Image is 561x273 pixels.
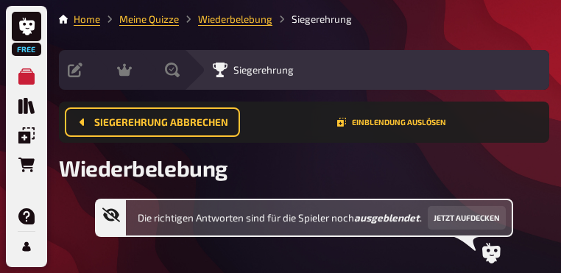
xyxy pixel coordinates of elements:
[272,12,352,26] li: Siegerehrung
[65,107,240,137] button: Siegerehrung abbrechen
[179,12,272,26] li: Wiederbelebung
[94,118,228,128] span: Siegerehrung abbrechen
[74,12,100,26] li: Home
[59,155,227,181] span: Wiederbelebung
[74,13,100,25] a: Home
[233,64,294,76] span: Siegerehrung
[337,118,446,127] button: Einblendung auslösen
[119,13,179,25] a: Meine Quizze
[13,45,40,54] span: Free
[428,206,506,230] button: Jetzt aufdecken
[138,210,422,225] span: Die richtigen Antworten sind für die Spieler noch .
[354,212,420,224] b: ausgeblendet
[198,13,272,25] a: Wiederbelebung
[100,12,179,26] li: Meine Quizze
